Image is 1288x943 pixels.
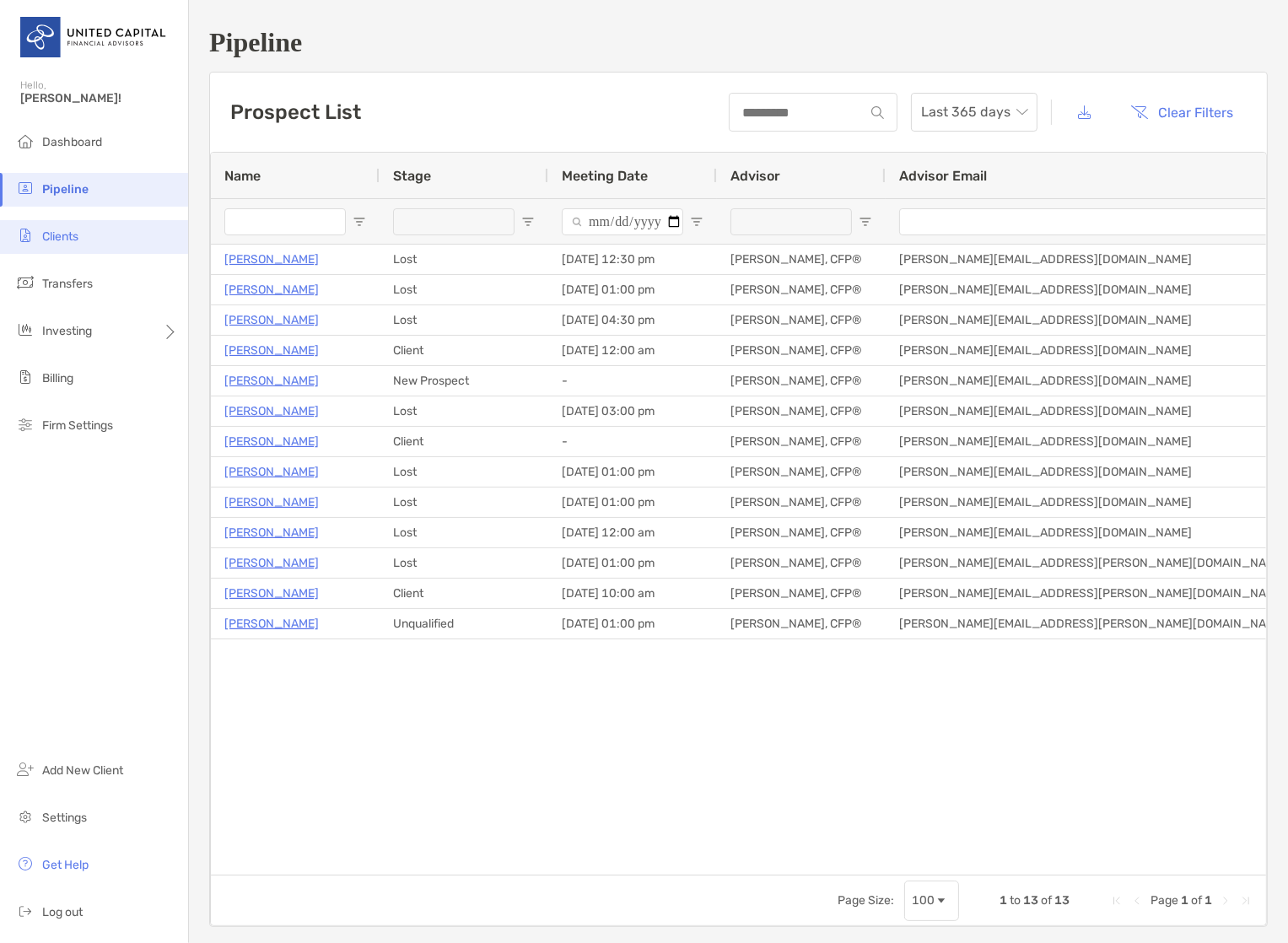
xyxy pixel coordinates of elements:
[224,522,319,543] a: [PERSON_NAME]
[548,457,717,487] div: [DATE] 01:00 pm
[921,94,1027,131] span: Last 365 days
[1204,893,1212,908] span: 1
[904,881,959,921] div: Page Size
[1023,893,1038,908] span: 13
[15,759,35,779] img: add_new_client icon
[15,367,35,387] img: billing icon
[42,182,89,197] span: Pipeline
[548,305,717,335] div: [DATE] 04:30 pm
[42,858,89,872] span: Get Help
[912,893,935,908] div: 100
[380,518,548,547] div: Lost
[717,488,886,517] div: [PERSON_NAME], CFP®
[717,245,886,274] div: [PERSON_NAME], CFP®
[548,275,717,304] div: [DATE] 01:00 pm
[15,320,35,340] img: investing icon
[380,305,548,335] div: Lost
[15,901,35,921] img: logout icon
[224,340,319,361] a: [PERSON_NAME]
[224,613,319,634] a: [PERSON_NAME]
[380,548,548,578] div: Lost
[717,579,886,608] div: [PERSON_NAME], CFP®
[15,131,35,151] img: dashboard icon
[380,366,548,396] div: New Prospect
[717,457,886,487] div: [PERSON_NAME], CFP®
[15,414,35,434] img: firm-settings icon
[15,225,35,245] img: clients icon
[521,215,535,229] button: Open Filter Menu
[42,811,87,825] span: Settings
[224,461,319,482] a: [PERSON_NAME]
[20,91,178,105] span: [PERSON_NAME]!
[1110,894,1124,908] div: First Page
[380,245,548,274] div: Lost
[224,208,346,235] input: Name Filter Input
[871,106,884,119] img: input icon
[224,370,319,391] a: [PERSON_NAME]
[562,208,683,235] input: Meeting Date Filter Input
[1219,894,1232,908] div: Next Page
[380,579,548,608] div: Client
[899,168,987,184] span: Advisor Email
[15,854,35,874] img: get-help icon
[42,763,123,778] span: Add New Client
[42,905,83,919] span: Log out
[393,168,431,184] span: Stage
[224,279,319,300] a: [PERSON_NAME]
[859,215,872,229] button: Open Filter Menu
[380,427,548,456] div: Client
[548,609,717,639] div: [DATE] 01:00 pm
[717,609,886,639] div: [PERSON_NAME], CFP®
[15,272,35,293] img: transfers icon
[1181,893,1188,908] span: 1
[380,609,548,639] div: Unqualified
[224,249,319,270] a: [PERSON_NAME]
[838,893,894,908] div: Page Size:
[224,552,319,574] a: [PERSON_NAME]
[730,168,780,184] span: Advisor
[717,396,886,426] div: [PERSON_NAME], CFP®
[380,336,548,365] div: Client
[562,168,648,184] span: Meeting Date
[224,310,319,331] a: [PERSON_NAME]
[209,27,1268,58] h1: Pipeline
[224,492,319,513] a: [PERSON_NAME]
[380,457,548,487] div: Lost
[224,401,319,422] a: [PERSON_NAME]
[380,488,548,517] div: Lost
[717,427,886,456] div: [PERSON_NAME], CFP®
[717,518,886,547] div: [PERSON_NAME], CFP®
[224,583,319,604] a: [PERSON_NAME]
[548,548,717,578] div: [DATE] 01:00 pm
[1000,893,1007,908] span: 1
[380,275,548,304] div: Lost
[15,806,35,827] img: settings icon
[717,366,886,396] div: [PERSON_NAME], CFP®
[717,275,886,304] div: [PERSON_NAME], CFP®
[1191,893,1202,908] span: of
[1151,893,1178,908] span: Page
[548,427,717,456] div: -
[548,336,717,365] div: [DATE] 12:00 am
[1118,94,1247,131] button: Clear Filters
[42,371,73,385] span: Billing
[42,418,113,433] span: Firm Settings
[353,215,366,229] button: Open Filter Menu
[717,305,886,335] div: [PERSON_NAME], CFP®
[548,518,717,547] div: [DATE] 12:00 am
[224,431,319,452] p: [PERSON_NAME]
[1130,894,1144,908] div: Previous Page
[717,336,886,365] div: [PERSON_NAME], CFP®
[899,208,1274,235] input: Advisor Email Filter Input
[1010,893,1021,908] span: to
[548,396,717,426] div: [DATE] 03:00 pm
